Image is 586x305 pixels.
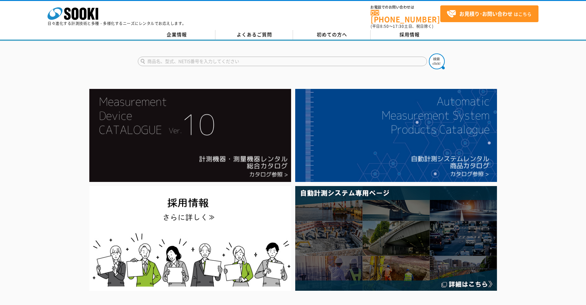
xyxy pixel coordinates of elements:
[371,23,433,29] span: (平日 ～ 土日、祝日除く)
[429,53,445,69] img: btn_search.png
[459,10,513,17] strong: お見積り･お問い合わせ
[215,30,293,40] a: よくあるご質問
[317,31,347,38] span: 初めての方へ
[89,89,291,182] img: Catalog Ver10
[393,23,404,29] span: 17:30
[293,30,371,40] a: 初めての方へ
[371,10,440,23] a: [PHONE_NUMBER]
[48,22,186,25] p: 日々進化する計測技術と多種・多様化するニーズにレンタルでお応えします。
[138,57,427,66] input: 商品名、型式、NETIS番号を入力してください
[295,89,497,182] img: 自動計測システムカタログ
[295,186,497,291] img: 自動計測システム専用ページ
[89,186,291,291] img: SOOKI recruit
[447,9,532,19] span: はこちら
[138,30,215,40] a: 企業情報
[380,23,389,29] span: 8:50
[440,5,538,22] a: お見積り･お問い合わせはこちら
[371,30,448,40] a: 採用情報
[371,5,440,9] span: お電話でのお問い合わせは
